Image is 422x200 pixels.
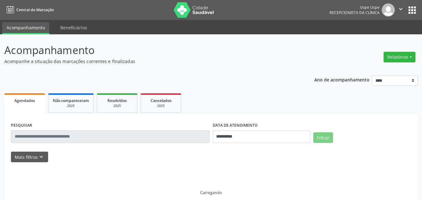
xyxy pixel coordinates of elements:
[4,5,54,15] a: Central de Marcação
[14,98,35,103] span: Agendados
[102,104,133,108] div: 2025
[330,10,380,15] span: Recepcionista da clínica
[397,6,404,12] i: 
[53,98,89,103] span: Não compareceram
[11,152,48,163] button: Mais filtroskeyboard_arrow_down
[53,104,89,108] div: 2025
[11,121,32,130] label: PESQUISAR
[200,190,222,195] div: Carregando
[151,98,171,103] span: Cancelados
[38,154,45,160] i: keyboard_arrow_down
[382,3,395,17] img: img
[56,22,92,33] a: Beneficiários
[313,132,333,143] button: Filtrar
[107,98,127,103] span: Resolvidos
[395,3,407,17] button: 
[145,104,176,108] div: 2025
[16,7,54,12] span: Central de Marcação
[4,58,294,65] p: Acompanhe a situação das marcações correntes e finalizadas
[4,42,294,58] p: Acompanhamento
[384,52,415,62] button: Relatórios
[2,22,49,34] a: Acompanhamento
[330,5,380,10] div: Uspe Uspe
[407,5,418,16] button: apps
[213,121,258,130] label: DATA DE ATENDIMENTO
[314,76,370,83] p: Ano de acompanhamento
